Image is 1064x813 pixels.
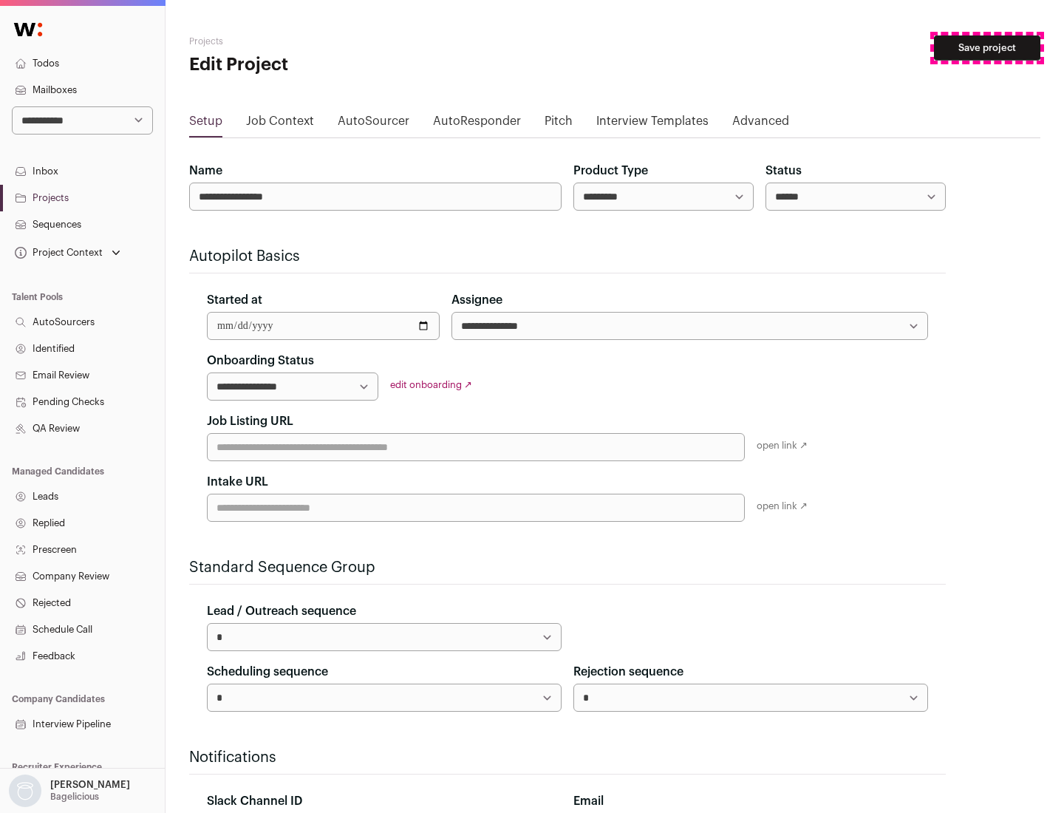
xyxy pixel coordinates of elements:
[189,246,946,267] h2: Autopilot Basics
[732,112,789,136] a: Advanced
[207,352,314,370] label: Onboarding Status
[934,35,1040,61] button: Save project
[338,112,409,136] a: AutoSourcer
[189,747,946,768] h2: Notifications
[573,162,648,180] label: Product Type
[12,247,103,259] div: Project Context
[433,112,521,136] a: AutoResponder
[6,15,50,44] img: Wellfound
[573,792,928,810] div: Email
[189,162,222,180] label: Name
[451,291,502,309] label: Assignee
[207,291,262,309] label: Started at
[50,779,130,791] p: [PERSON_NAME]
[207,663,328,681] label: Scheduling sequence
[596,112,709,136] a: Interview Templates
[207,602,356,620] label: Lead / Outreach sequence
[207,792,302,810] label: Slack Channel ID
[189,35,473,47] h2: Projects
[6,775,133,807] button: Open dropdown
[207,473,268,491] label: Intake URL
[765,162,802,180] label: Status
[189,112,222,136] a: Setup
[390,380,472,390] a: edit onboarding ↗
[50,791,99,803] p: Bagelicious
[189,557,946,578] h2: Standard Sequence Group
[246,112,314,136] a: Job Context
[189,53,473,77] h1: Edit Project
[9,775,41,807] img: nopic.png
[12,242,123,263] button: Open dropdown
[207,412,293,430] label: Job Listing URL
[545,112,573,136] a: Pitch
[573,663,683,681] label: Rejection sequence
